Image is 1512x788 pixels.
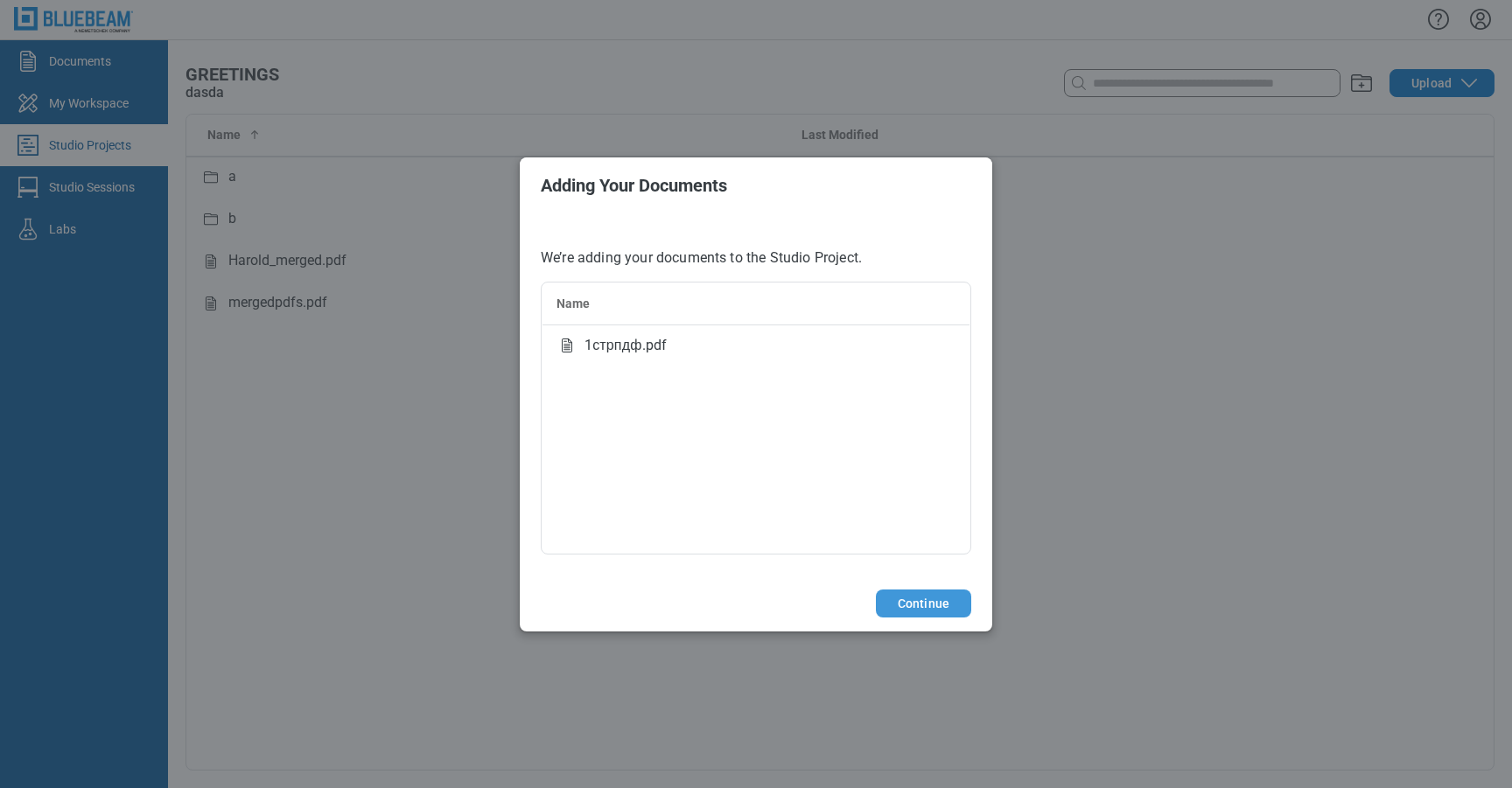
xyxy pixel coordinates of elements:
[541,248,971,268] p: We’re adding your documents to the Studio Project.
[556,295,955,312] div: Name
[876,589,971,617] button: Continue
[542,282,970,367] table: bb-data-table
[584,335,667,356] span: 1стрпдф.pdf
[541,176,971,195] h2: Adding Your Documents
